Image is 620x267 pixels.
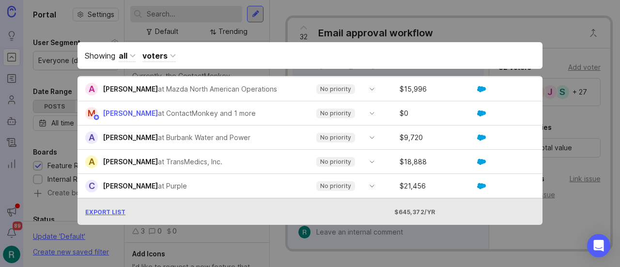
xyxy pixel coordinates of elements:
a: M[PERSON_NAME]at ContactMonkey and 1 more [85,107,263,120]
div: voters [142,50,168,62]
p: No priority [320,110,351,117]
a: A[PERSON_NAME]at Burbank Water and Power [85,131,258,144]
div: at TransMedics, Inc. [158,157,222,167]
img: member badge [93,114,100,121]
div: Open Intercom Messenger [587,234,610,257]
span: [PERSON_NAME] [103,133,158,141]
span: [PERSON_NAME] [103,182,158,190]
p: No priority [320,182,351,190]
div: $645,372/yr [395,208,467,216]
svg: toggle icon [364,110,380,117]
div: at Burbank Water and Power [158,132,250,143]
div: $ 0 [396,110,477,117]
p: No priority [320,85,351,93]
div: at Purple [158,181,187,191]
svg: toggle icon [364,134,380,141]
img: GKxMRLiRsgdWqxrdBeWfGK5kaZ2alx1WifDSa2kSTsK6wyJURKhUuPoQRYzjholVGzT2A2owx2gHwZoyZHHCYJ8YNOAZj3DSg... [477,157,486,166]
div: M [85,107,98,120]
img: GKxMRLiRsgdWqxrdBeWfGK5kaZ2alx1WifDSa2kSTsK6wyJURKhUuPoQRYzjholVGzT2A2owx2gHwZoyZHHCYJ8YNOAZj3DSg... [477,85,486,94]
span: [PERSON_NAME] [103,157,158,166]
div: toggle menu [310,154,380,170]
svg: toggle icon [364,85,380,93]
a: C[PERSON_NAME]at Purple [85,180,195,192]
img: GKxMRLiRsgdWqxrdBeWfGK5kaZ2alx1WifDSa2kSTsK6wyJURKhUuPoQRYzjholVGzT2A2owx2gHwZoyZHHCYJ8YNOAZj3DSg... [477,182,486,190]
div: $ 15,996 [396,86,477,93]
div: toggle menu [310,178,380,194]
div: A [85,83,98,95]
div: toggle menu [310,81,380,97]
span: [PERSON_NAME] [103,85,158,93]
div: all [119,50,127,62]
a: A[PERSON_NAME]at Mazda North American Operations [85,83,285,95]
svg: toggle icon [364,182,380,190]
p: No priority [320,134,351,141]
img: GKxMRLiRsgdWqxrdBeWfGK5kaZ2alx1WifDSa2kSTsK6wyJURKhUuPoQRYzjholVGzT2A2owx2gHwZoyZHHCYJ8YNOAZj3DSg... [477,133,486,142]
div: $ 9,720 [396,134,477,141]
div: A [85,156,98,168]
p: No priority [320,158,351,166]
div: toggle menu [310,130,380,145]
img: GKxMRLiRsgdWqxrdBeWfGK5kaZ2alx1WifDSa2kSTsK6wyJURKhUuPoQRYzjholVGzT2A2owx2gHwZoyZHHCYJ8YNOAZj3DSg... [477,109,486,118]
div: A [85,131,98,144]
svg: toggle icon [364,158,380,166]
div: Showing [85,49,535,62]
a: A[PERSON_NAME]at TransMedics, Inc. [85,156,230,168]
div: C [85,180,98,192]
div: $ 18,888 [396,158,477,165]
p: at ContactMonkey and 1 more [158,108,256,119]
div: at Mazda North American Operations [158,84,277,94]
span: Export List [85,208,125,216]
span: [PERSON_NAME] [103,109,158,117]
div: toggle menu [310,106,380,121]
div: $ 21,456 [396,183,477,189]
